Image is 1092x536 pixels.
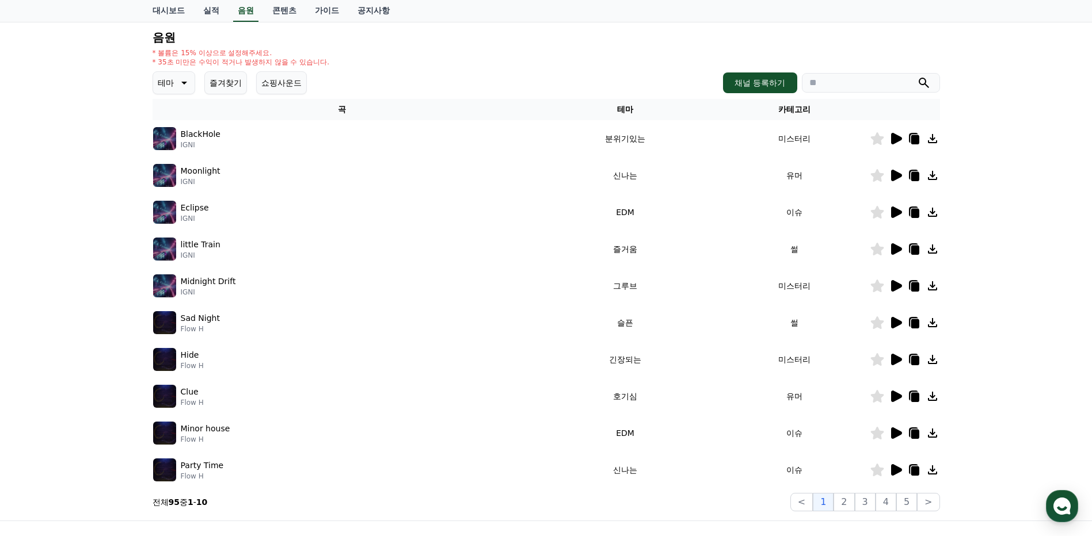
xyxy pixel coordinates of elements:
p: Midnight Drift [181,275,236,288]
a: 설정 [149,365,221,393]
button: 5 [896,493,917,511]
p: Flow H [181,472,224,481]
td: 이슈 [719,194,870,231]
p: 테마 [158,75,174,91]
p: IGNI [181,214,209,223]
p: Party Time [181,460,224,472]
img: music [153,422,176,445]
td: 호기심 [531,378,718,415]
p: little Train [181,239,220,251]
img: music [153,274,176,297]
p: Sad Night [181,312,220,324]
button: 3 [855,493,876,511]
td: EDM [531,194,718,231]
img: music [153,348,176,371]
td: 분위기있는 [531,120,718,157]
p: Flow H [181,398,204,407]
img: music [153,201,176,224]
img: music [153,385,176,408]
td: 미스터리 [719,120,870,157]
td: 슬픈 [531,304,718,341]
img: music [153,238,176,261]
td: EDM [531,415,718,451]
img: music [153,458,176,481]
p: IGNI [181,288,236,297]
td: 이슈 [719,451,870,488]
td: 미스터리 [719,267,870,304]
p: Clue [181,386,199,398]
td: 유머 [719,378,870,415]
p: Minor house [181,423,230,435]
a: 홈 [3,365,76,393]
strong: 10 [196,497,207,507]
p: Moonlight [181,165,220,177]
span: 설정 [178,382,192,391]
p: Flow H [181,324,220,334]
td: 유머 [719,157,870,194]
img: music [153,164,176,187]
span: 홈 [36,382,43,391]
button: 즐겨찾기 [204,71,247,94]
th: 카테고리 [719,99,870,120]
h4: 음원 [153,31,940,44]
td: 신나는 [531,157,718,194]
p: IGNI [181,140,220,150]
p: Eclipse [181,202,209,214]
td: 그루브 [531,267,718,304]
p: Flow H [181,435,230,444]
td: 이슈 [719,415,870,451]
td: 신나는 [531,451,718,488]
td: 썰 [719,231,870,267]
button: < [790,493,813,511]
strong: 95 [169,497,180,507]
button: 4 [876,493,896,511]
img: music [153,311,176,334]
th: 테마 [531,99,718,120]
p: Flow H [181,361,204,370]
button: 테마 [153,71,195,94]
button: > [917,493,939,511]
p: BlackHole [181,128,220,140]
p: * 35초 미만은 수익이 적거나 발생하지 않을 수 있습니다. [153,58,330,67]
p: * 볼륨은 15% 이상으로 설정해주세요. [153,48,330,58]
p: Hide [181,349,199,361]
button: 1 [813,493,834,511]
td: 썰 [719,304,870,341]
p: IGNI [181,177,220,186]
p: 전체 중 - [153,496,208,508]
td: 즐거움 [531,231,718,267]
p: IGNI [181,251,220,260]
td: 미스터리 [719,341,870,378]
th: 곡 [153,99,532,120]
span: 대화 [105,382,119,392]
strong: 1 [188,497,193,507]
td: 긴장되는 [531,341,718,378]
button: 2 [834,493,854,511]
a: 대화 [76,365,149,393]
img: music [153,127,176,150]
button: 채널 등록하기 [723,72,797,93]
button: 쇼핑사운드 [256,71,307,94]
